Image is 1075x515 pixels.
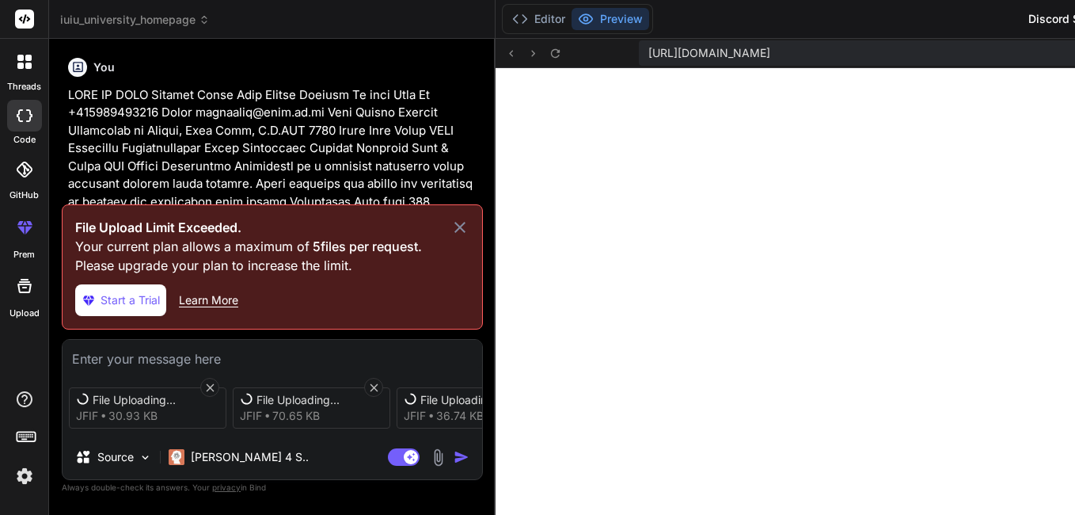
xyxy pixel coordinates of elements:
[93,392,219,408] span: File Uploading...
[310,238,422,254] span: 5 files per request.
[454,449,469,465] img: icon
[272,408,320,424] span: 70.65 KB
[13,133,36,147] label: code
[506,8,572,30] button: Editor
[75,284,166,316] button: Start a Trial
[256,392,383,408] span: File Uploading...
[404,408,426,424] span: jfif
[7,80,41,93] label: threads
[572,8,649,30] button: Preview
[13,248,35,261] label: prem
[420,392,547,408] span: File Uploading...
[648,45,770,61] span: [URL][DOMAIN_NAME]
[93,59,115,75] h6: You
[436,408,484,424] span: 36.74 KB
[9,307,40,320] label: Upload
[139,451,152,464] img: Pick Models
[179,292,238,308] div: Learn More
[240,408,262,424] span: jfif
[9,189,39,202] label: GitHub
[75,237,436,275] p: Your current plan allows a maximum of Please upgrade your plan to increase the limit.
[11,463,38,490] img: settings
[108,408,158,424] span: 30.93 KB
[76,408,98,424] span: jfif
[191,449,309,465] p: [PERSON_NAME] 4 S..
[62,480,483,495] p: Always double-check its answers. Your in Bind
[101,292,160,308] span: Start a Trial
[212,483,241,492] span: privacy
[75,218,469,237] p: File Upload Limit Exceeded.
[429,448,447,467] img: attachment
[169,449,184,465] img: Claude 4 Sonnet
[60,12,210,28] span: iuiu_university_homepage
[97,449,134,465] p: Source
